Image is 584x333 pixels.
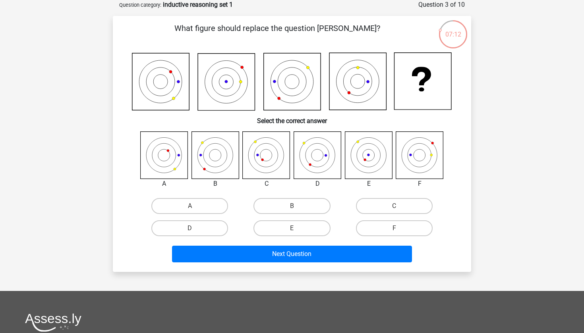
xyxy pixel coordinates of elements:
[172,246,412,262] button: Next Question
[126,111,458,125] h6: Select the correct answer
[236,179,296,189] div: C
[253,220,330,236] label: E
[438,19,468,39] div: 07:12
[134,179,194,189] div: A
[356,198,433,214] label: C
[163,1,233,8] strong: inductive reasoning set 1
[356,220,433,236] label: F
[288,179,348,189] div: D
[119,2,161,8] small: Question category:
[253,198,330,214] label: B
[151,220,228,236] label: D
[390,179,450,189] div: F
[25,313,81,332] img: Assessly logo
[186,179,246,189] div: B
[126,22,429,46] p: What figure should replace the question [PERSON_NAME]?
[339,179,399,189] div: E
[151,198,228,214] label: A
